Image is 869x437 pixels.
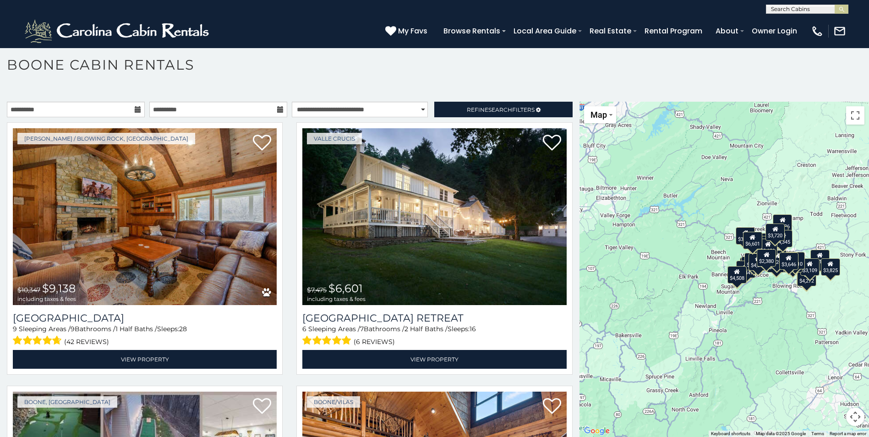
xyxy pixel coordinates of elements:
div: $3,810 [786,252,805,269]
a: [GEOGRAPHIC_DATA] [13,312,277,324]
div: $4,272 [797,269,816,286]
div: $3,825 [821,258,840,276]
span: Map [590,110,607,120]
div: $3,109 [800,258,819,276]
div: $4,266 [767,250,787,268]
span: 1 Half Baths / [115,325,157,333]
span: Refine Filters [467,106,535,113]
button: Change map style [584,106,616,123]
a: Boone/Vilas [307,396,360,408]
div: $9,138 [810,250,830,267]
span: $6,601 [328,282,363,295]
h3: Valley Farmhouse Retreat [302,312,566,324]
span: 6 [302,325,306,333]
a: Appalachian Mountain Lodge $10,347 $9,138 including taxes & fees [13,128,277,305]
div: $2,380 [757,249,776,267]
div: $3,646 [779,252,798,270]
a: [GEOGRAPHIC_DATA] Retreat [302,312,566,324]
span: $10,347 [17,286,40,294]
a: My Favs [385,25,430,37]
div: $4,639 [744,253,764,270]
a: Browse Rentals [439,23,505,39]
span: 2 Half Baths / [404,325,448,333]
a: Owner Login [747,23,802,39]
a: Report a map error [830,431,866,436]
img: Valley Farmhouse Retreat [302,128,566,305]
div: $4,285 [750,243,769,260]
span: 16 [470,325,476,333]
a: Terms [811,431,824,436]
span: 7 [360,325,364,333]
span: Search [488,106,512,113]
div: $6,601 [743,232,762,249]
a: Real Estate [585,23,636,39]
div: $4,859 [749,253,768,271]
a: Rental Program [640,23,707,39]
img: mail-regular-white.png [833,25,846,38]
a: Valle Crucis [307,133,362,144]
a: Add to favorites [253,397,271,416]
div: Sleeping Areas / Bathrooms / Sleeps: [13,324,277,348]
span: including taxes & fees [307,296,366,302]
a: View Property [302,350,566,369]
span: 9 [71,325,75,333]
a: Boone, [GEOGRAPHIC_DATA] [17,396,117,408]
span: (6 reviews) [354,336,395,348]
a: About [711,23,743,39]
div: $2,601 [758,239,777,256]
img: phone-regular-white.png [811,25,824,38]
button: Toggle fullscreen view [846,106,864,125]
span: (42 reviews) [64,336,109,348]
span: 28 [179,325,187,333]
span: including taxes & fees [17,296,76,302]
a: View Property [13,350,277,369]
a: Valley Farmhouse Retreat $7,475 $6,601 including taxes & fees [302,128,566,305]
a: RefineSearchFilters [434,102,572,117]
img: Appalachian Mountain Lodge [13,128,277,305]
span: My Favs [398,25,427,37]
div: $3,418 [736,227,755,245]
a: Add to favorites [253,134,271,153]
span: 9 [13,325,17,333]
button: Keyboard shortcuts [711,431,750,437]
a: Add to favorites [543,397,561,416]
img: Google [582,425,612,437]
span: $7,475 [307,286,327,294]
span: $9,138 [42,282,76,295]
a: Open this area in Google Maps (opens a new window) [582,425,612,437]
div: Sleeping Areas / Bathrooms / Sleeps: [302,324,566,348]
div: $5,736 [773,214,792,232]
button: Map camera controls [846,408,864,426]
img: White-1-2.png [23,17,213,45]
a: Add to favorites [543,134,561,153]
div: $3,720 [765,224,785,241]
span: Map data ©2025 Google [756,431,806,436]
h3: Appalachian Mountain Lodge [13,312,277,324]
a: Local Area Guide [509,23,581,39]
a: [PERSON_NAME] / Blowing Rock, [GEOGRAPHIC_DATA] [17,133,195,144]
div: $4,508 [727,266,747,284]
